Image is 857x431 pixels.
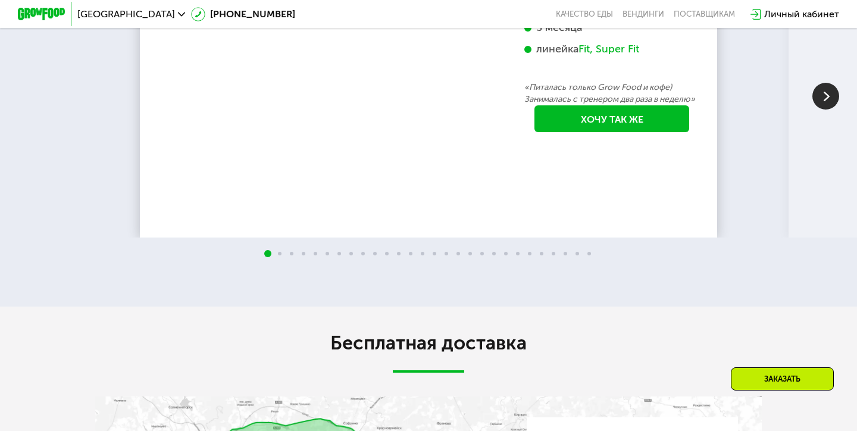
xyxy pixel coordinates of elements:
[731,367,834,391] div: Заказать
[191,7,295,21] a: [PHONE_NUMBER]
[95,331,762,355] h2: Бесплатная доставка
[578,42,639,56] div: Fit, Super Fit
[623,10,664,19] a: Вендинги
[524,42,699,56] div: линейка
[534,105,689,132] a: Хочу так же
[674,10,735,19] div: поставщикам
[764,7,839,21] div: Личный кабинет
[812,83,839,110] img: Slide right
[556,10,613,19] a: Качество еды
[524,82,699,105] p: «Питалась только Grow Food и кофе) Занималась с тренером два раза в неделю»
[77,10,175,19] span: [GEOGRAPHIC_DATA]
